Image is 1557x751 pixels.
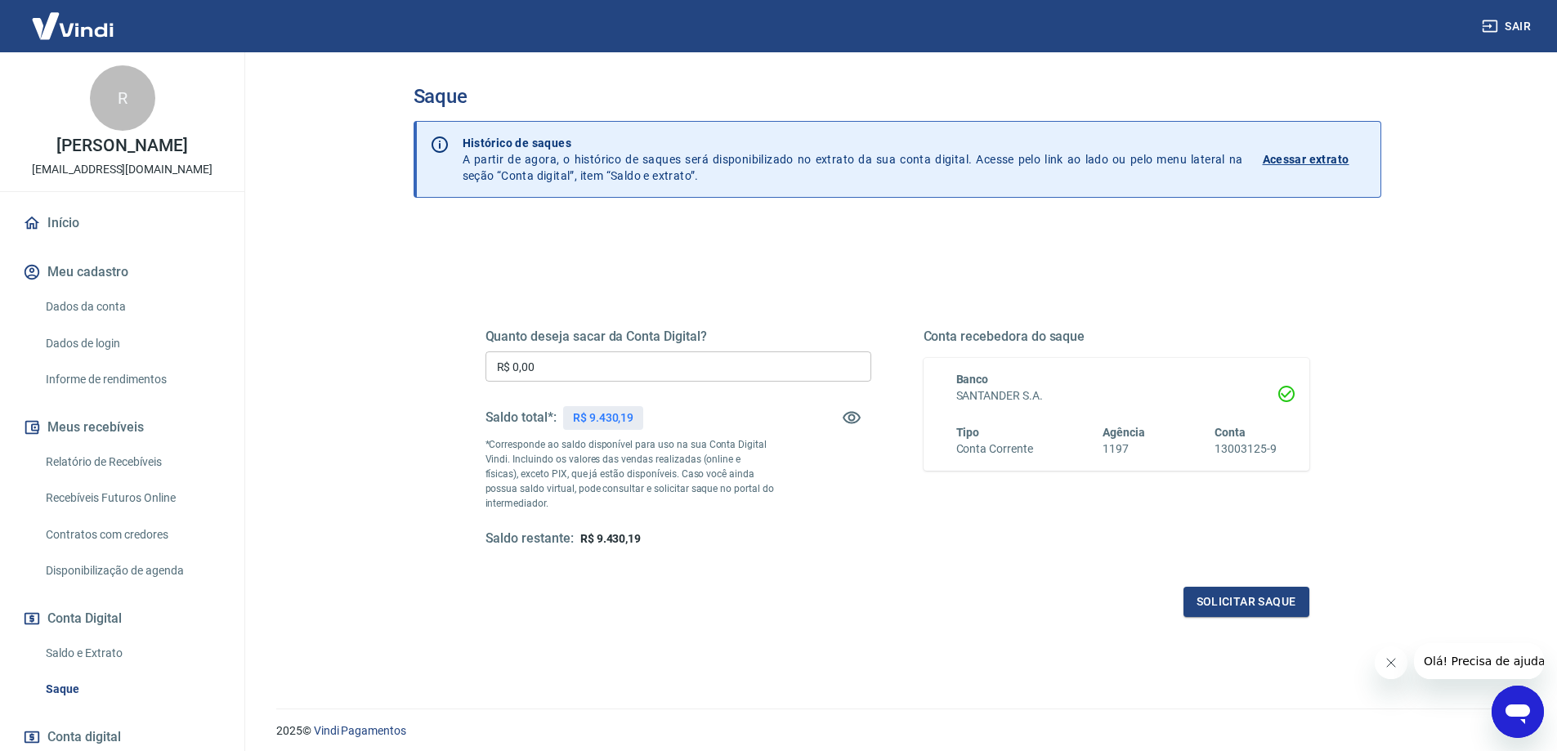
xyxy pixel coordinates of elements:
a: Relatório de Recebíveis [39,445,225,479]
a: Recebíveis Futuros Online [39,481,225,515]
span: Conta [1215,426,1246,439]
a: Saque [39,673,225,706]
h5: Quanto deseja sacar da Conta Digital? [485,329,871,345]
span: Conta digital [47,726,121,749]
p: R$ 9.430,19 [573,409,633,427]
h6: SANTANDER S.A. [956,387,1277,405]
a: Início [20,205,225,241]
p: *Corresponde ao saldo disponível para uso na sua Conta Digital Vindi. Incluindo os valores das ve... [485,437,775,511]
h3: Saque [414,85,1381,108]
button: Sair [1479,11,1537,42]
h5: Saldo total*: [485,409,557,426]
button: Meu cadastro [20,254,225,290]
h6: Conta Corrente [956,440,1033,458]
p: [PERSON_NAME] [56,137,187,154]
a: Disponibilização de agenda [39,554,225,588]
a: Vindi Pagamentos [314,724,406,737]
p: 2025 © [276,722,1518,740]
a: Acessar extrato [1263,135,1367,184]
span: R$ 9.430,19 [580,532,641,545]
p: Acessar extrato [1263,151,1349,168]
h6: 1197 [1103,440,1145,458]
span: Olá! Precisa de ajuda? [10,11,137,25]
span: Banco [956,373,989,386]
span: Tipo [956,426,980,439]
a: Contratos com credores [39,518,225,552]
button: Conta Digital [20,601,225,637]
a: Dados da conta [39,290,225,324]
p: [EMAIL_ADDRESS][DOMAIN_NAME] [32,161,213,178]
h6: 13003125-9 [1215,440,1277,458]
button: Solicitar saque [1183,587,1309,617]
a: Informe de rendimentos [39,363,225,396]
iframe: Fechar mensagem [1375,646,1407,679]
h5: Conta recebedora do saque [924,329,1309,345]
h5: Saldo restante: [485,530,574,548]
p: A partir de agora, o histórico de saques será disponibilizado no extrato da sua conta digital. Ac... [463,135,1243,184]
a: Dados de login [39,327,225,360]
a: Saldo e Extrato [39,637,225,670]
p: Histórico de saques [463,135,1243,151]
button: Meus recebíveis [20,409,225,445]
iframe: Mensagem da empresa [1414,643,1544,679]
div: R [90,65,155,131]
img: Vindi [20,1,126,51]
span: Agência [1103,426,1145,439]
iframe: Botão para abrir a janela de mensagens [1492,686,1544,738]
